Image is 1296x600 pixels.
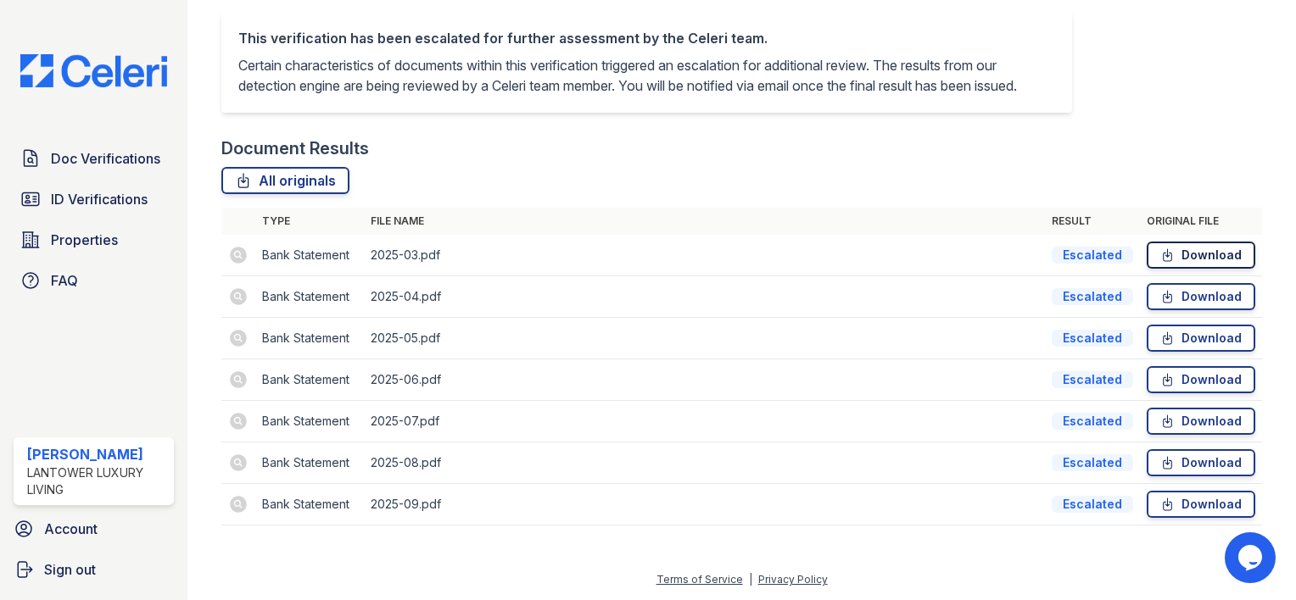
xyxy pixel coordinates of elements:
[364,318,1045,359] td: 2025-05.pdf
[364,359,1045,401] td: 2025-06.pdf
[1147,283,1255,310] a: Download
[255,484,364,525] td: Bank Statement
[656,573,743,586] a: Terms of Service
[255,318,364,359] td: Bank Statement
[44,519,98,539] span: Account
[1052,371,1133,388] div: Escalated
[1052,413,1133,430] div: Escalated
[51,270,78,291] span: FAQ
[364,208,1045,235] th: File name
[14,223,174,257] a: Properties
[1052,247,1133,264] div: Escalated
[255,276,364,318] td: Bank Statement
[364,401,1045,442] td: 2025-07.pdf
[1225,532,1279,583] iframe: chat widget
[749,573,752,586] div: |
[1045,208,1140,235] th: Result
[255,359,364,401] td: Bank Statement
[1052,454,1133,471] div: Escalated
[364,235,1045,276] td: 2025-03.pdf
[255,401,364,442] td: Bank Statement
[255,208,364,235] th: Type
[1147,449,1255,476] a: Download
[1147,366,1255,393] a: Download
[255,442,364,484] td: Bank Statement
[14,264,174,297] a: FAQ
[364,484,1045,525] td: 2025-09.pdf
[1140,208,1262,235] th: Original file
[14,142,174,175] a: Doc Verifications
[364,276,1045,318] td: 2025-04.pdf
[1147,325,1255,352] a: Download
[51,189,148,209] span: ID Verifications
[27,444,167,464] div: [PERSON_NAME]
[51,148,160,169] span: Doc Verifications
[7,553,181,586] a: Sign out
[1052,288,1133,305] div: Escalated
[44,559,96,580] span: Sign out
[14,182,174,216] a: ID Verifications
[364,442,1045,484] td: 2025-08.pdf
[1052,330,1133,347] div: Escalated
[221,136,369,160] div: Document Results
[758,573,828,586] a: Privacy Policy
[7,54,181,87] img: CE_Logo_Blue-a8612792a0a2168367f1c8372b55b34899dd931a85d93a1a3d3e32e68fde9ad4.png
[221,167,349,194] a: All originals
[238,28,1055,48] div: This verification has been escalated for further assessment by the Celeri team.
[51,230,118,250] span: Properties
[1147,491,1255,518] a: Download
[27,464,167,498] div: Lantower Luxury Living
[1147,242,1255,269] a: Download
[238,55,1055,96] p: Certain characteristics of documents within this verification triggered an escalation for additio...
[1052,496,1133,513] div: Escalated
[255,235,364,276] td: Bank Statement
[7,512,181,546] a: Account
[1147,408,1255,435] a: Download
